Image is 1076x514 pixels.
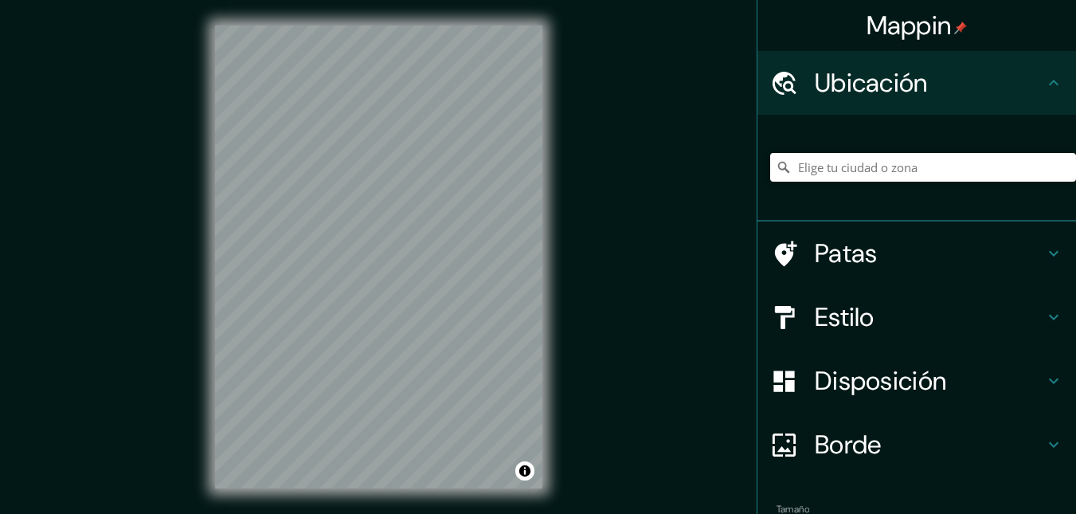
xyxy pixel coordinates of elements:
img: pin-icon.png [954,22,967,34]
div: Patas [757,222,1076,285]
font: Mappin [867,9,952,42]
font: Borde [815,428,882,461]
font: Ubicación [815,66,928,100]
div: Estilo [757,285,1076,349]
font: Patas [815,237,878,270]
canvas: Mapa [215,26,542,488]
input: Elige tu ciudad o zona [770,153,1076,182]
div: Disposición [757,349,1076,413]
font: Estilo [815,300,874,334]
font: Disposición [815,364,946,398]
div: Ubicación [757,51,1076,115]
iframe: Help widget launcher [934,452,1058,496]
div: Borde [757,413,1076,477]
button: Activar o desactivar atribución [515,461,534,481]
